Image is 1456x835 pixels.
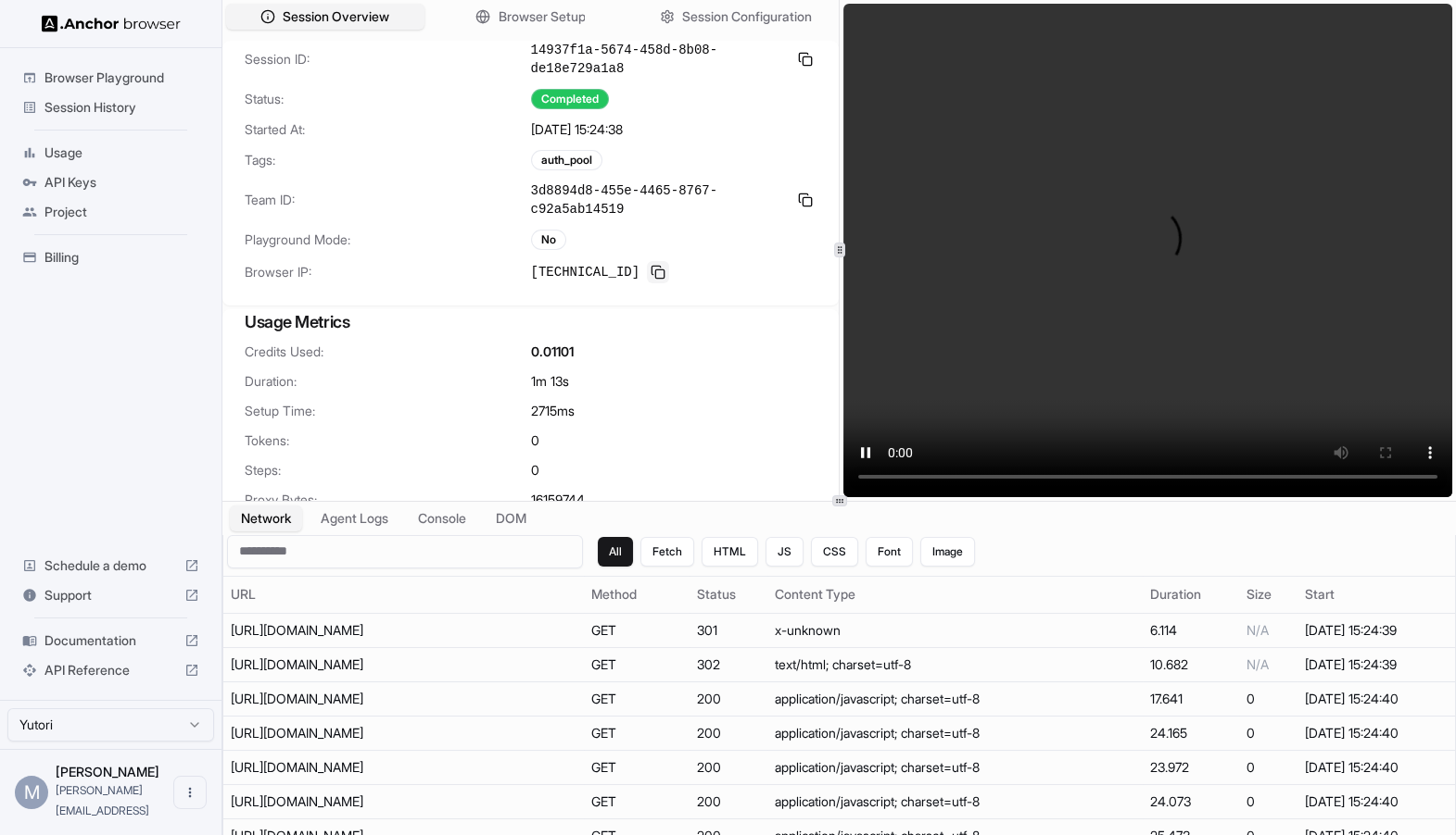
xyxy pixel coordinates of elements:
div: Size [1247,585,1290,604]
td: application/javascript; charset=utf-8 [767,784,1143,818]
div: Documentation [15,626,207,655]
span: N/A [1247,622,1269,638]
td: x-unknown [767,613,1143,647]
button: CSS [811,537,858,567]
span: Status: [245,90,531,108]
td: [DATE] 15:24:40 [1297,716,1455,750]
div: Support [15,580,207,610]
div: API Reference [15,655,207,685]
td: 24.165 [1143,716,1238,750]
td: 200 [690,784,768,818]
span: 1m 13s [531,372,569,391]
span: 2715 ms [531,402,575,420]
div: https://abs.twimg.com/responsive-web/client-web/vendor-cb2d071c.790f8aca.js [231,792,509,811]
span: Documentation [44,631,177,650]
div: Status [697,585,761,604]
span: Browser IP: [245,263,531,281]
span: 0 [531,461,539,480]
span: Session ID: [245,50,531,69]
span: Session Configuration [682,7,812,26]
button: Console [407,505,477,531]
button: Agent Logs [310,505,399,531]
td: application/javascript; charset=utf-8 [767,750,1143,784]
td: 0 [1239,784,1298,818]
td: 200 [690,750,768,784]
span: Credits Used: [245,343,531,361]
td: 301 [690,613,768,647]
div: Browser Playground [15,63,207,93]
div: https://abs.twimg.com/responsive-web/client-web/vendor-e5bca7e4.1458567a.js [231,690,509,708]
span: [TECHNICAL_ID] [531,263,640,281]
div: Project [15,197,207,227]
span: Tags: [245,151,531,169]
div: Method [591,585,682,604]
span: API Reference [44,661,177,679]
td: 0 [1239,716,1298,750]
td: application/javascript; charset=utf-8 [767,716,1143,750]
button: HTML [702,537,758,567]
span: Setup Time: [245,402,531,420]
span: Started At: [245,120,531,139]
div: API Keys [15,168,207,197]
button: Fetch [640,537,694,567]
span: Duration: [245,372,531,391]
span: Miki Pokryvailo [56,764,159,779]
td: 200 [690,716,768,750]
button: Image [920,537,975,567]
button: Network [230,505,302,531]
div: Content Type [775,585,1135,604]
div: M [15,776,48,809]
span: Playground Mode: [245,231,531,249]
span: 16159744 [531,491,585,509]
span: miki@yutori.ai [56,783,149,817]
div: Duration [1150,585,1231,604]
span: Tokens: [245,431,531,450]
span: 3d8894d8-455e-4465-8767-c92a5ab14519 [531,181,788,218]
div: Session History [15,93,207,122]
span: Usage [44,143,199,162]
td: GET [584,750,690,784]
div: https://abs.twimg.com/responsive-web/client-web/vendor-dfe82965.8f17b49a.js [231,758,509,777]
div: Start [1304,585,1448,604]
button: DOM [485,505,538,531]
span: N/A [1247,656,1269,672]
span: 0.01101 [531,343,574,361]
td: 200 [690,681,768,716]
button: JS [766,537,804,567]
td: 23.972 [1143,750,1238,784]
td: text/html; charset=utf-8 [767,647,1143,681]
td: [DATE] 15:24:39 [1297,647,1455,681]
td: [DATE] 15:24:40 [1297,750,1455,784]
button: All [598,537,633,567]
span: Session Overview [283,7,389,26]
td: 17.641 [1143,681,1238,716]
td: GET [584,784,690,818]
span: Proxy Bytes: [245,491,531,509]
span: Team ID: [245,191,531,209]
span: Session History [44,98,199,117]
td: GET [584,647,690,681]
td: 302 [690,647,768,681]
span: Browser Setup [498,7,585,26]
span: Billing [44,248,199,267]
span: Browser Playground [44,69,199,87]
div: Billing [15,243,207,272]
h3: Usage Metrics [245,309,817,335]
td: application/javascript; charset=utf-8 [767,681,1143,716]
div: Usage [15,138,207,168]
span: 0 [531,431,539,450]
button: Font [866,537,913,567]
td: 6.114 [1143,613,1238,647]
button: Open menu [173,776,207,809]
div: https://twitter.com/ [231,655,509,674]
div: Schedule a demo [15,551,207,580]
img: Anchor Logo [42,15,181,32]
span: Support [44,586,177,604]
td: GET [584,716,690,750]
span: 14937f1a-5674-458d-8b08-de18e729a1a8 [531,41,788,78]
td: [DATE] 15:24:40 [1297,784,1455,818]
td: 10.682 [1143,647,1238,681]
div: URL [231,585,576,604]
span: Project [44,203,199,221]
td: GET [584,681,690,716]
